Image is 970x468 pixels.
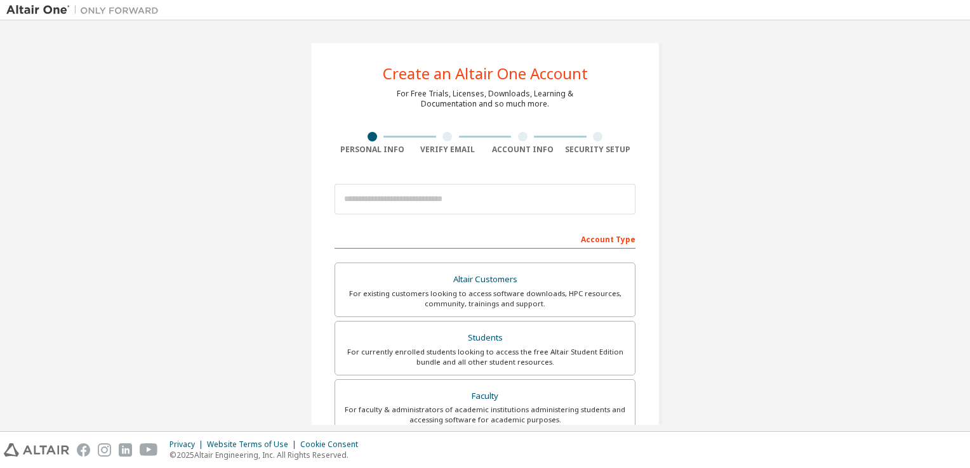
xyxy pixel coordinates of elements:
[169,439,207,450] div: Privacy
[397,89,573,109] div: For Free Trials, Licenses, Downloads, Learning & Documentation and so much more.
[343,271,627,289] div: Altair Customers
[343,347,627,367] div: For currently enrolled students looking to access the free Altair Student Edition bundle and all ...
[98,443,111,457] img: instagram.svg
[485,145,561,155] div: Account Info
[169,450,366,460] p: © 2025 Altair Engineering, Inc. All Rights Reserved.
[119,443,132,457] img: linkedin.svg
[6,4,165,16] img: Altair One
[77,443,90,457] img: facebook.svg
[300,439,366,450] div: Cookie Consent
[410,145,486,155] div: Verify Email
[335,228,635,249] div: Account Type
[140,443,158,457] img: youtube.svg
[207,439,300,450] div: Website Terms of Use
[4,443,69,457] img: altair_logo.svg
[335,145,410,155] div: Personal Info
[561,145,636,155] div: Security Setup
[343,405,627,425] div: For faculty & administrators of academic institutions administering students and accessing softwa...
[343,329,627,347] div: Students
[343,387,627,405] div: Faculty
[343,289,627,309] div: For existing customers looking to access software downloads, HPC resources, community, trainings ...
[383,66,588,81] div: Create an Altair One Account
